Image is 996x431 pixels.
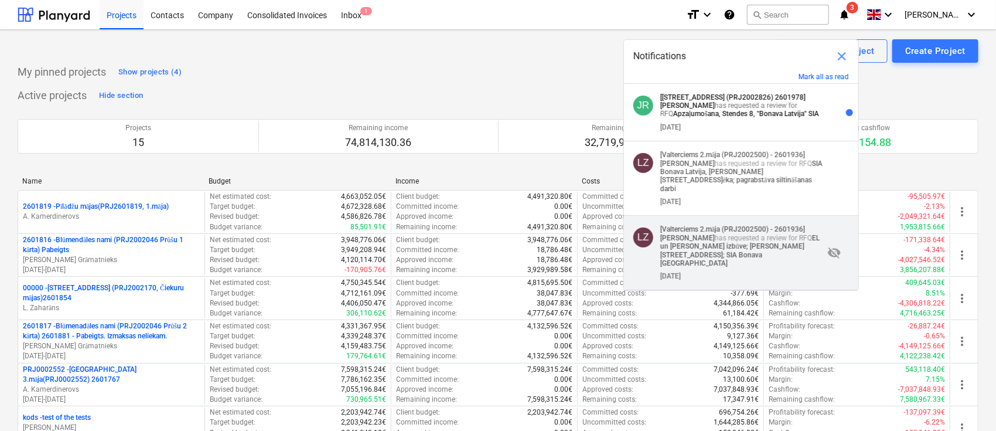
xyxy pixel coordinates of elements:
[23,303,200,313] p: L. Zaharāns
[660,225,805,233] strong: [Valterciems 2.māja (PRJ2002500) - 2601936]
[396,202,459,212] p: Committed income :
[341,278,386,288] p: 4,750,345.54€
[898,298,945,308] p: -4,306,818.22€
[209,177,386,185] div: Budget
[582,235,639,245] p: Committed costs :
[554,212,572,222] p: 0.00€
[396,235,440,245] p: Client budget :
[924,331,945,341] p: -0.65%
[396,341,453,351] p: Approved income :
[396,212,453,222] p: Approved income :
[714,298,759,308] p: 4,344,866.05€
[344,265,386,275] p: -170,905.76€
[660,234,715,242] strong: [PERSON_NAME]
[23,212,200,222] p: A. Kamerdinerovs
[23,235,200,276] div: 2601816 -Blūmendāles nami (PRJ2002046 Prūšu 1 kārta) Pabeigts[PERSON_NAME] Grāmatnieks[DATE]-[DATE]
[660,198,681,206] div: [DATE]
[527,192,572,202] p: 4,491,320.80€
[341,298,386,308] p: 4,406,050.47€
[903,408,945,418] p: -137,097.39€
[23,365,200,385] p: PRJ0002552 - [GEOGRAPHIC_DATA] 3.māja(PRJ0002552) 2601767
[23,351,200,361] p: [DATE] - [DATE]
[905,278,945,288] p: 409,645.03€
[341,331,386,341] p: 4,339,248.37€
[769,418,793,427] p: Margin :
[835,49,849,63] span: close
[585,123,652,133] p: Remaining costs
[955,291,969,306] span: more_vert
[892,39,978,63] button: Create Project
[346,308,386,318] p: 306,110.62€
[900,308,945,318] p: 4,716,463.25€
[633,228,653,247] div: Lauris Zaharāns
[908,192,945,202] p: -95,505.97€
[23,385,200,395] p: A. Kamerdinerovs
[527,278,572,288] p: 4,815,695.50€
[637,232,649,243] span: LZ
[898,255,945,265] p: -4,027,546.52€
[924,418,945,427] p: -6.22%
[660,123,681,131] div: [DATE]
[210,408,271,418] p: Net estimated cost :
[898,341,945,351] p: -4,149,125.66€
[341,245,386,255] p: 3,949,208.94€
[210,245,255,255] p: Target budget :
[23,235,200,255] p: 2601816 - Blūmendāles nami (PRJ2002046 Prūšu 1 kārta) Pabeigts
[660,151,824,193] p: has requested a review for RFQ
[527,365,572,375] p: 7,598,315.24€
[537,255,572,265] p: 18,786.48€
[210,202,255,212] p: Target budget :
[210,331,255,341] p: Target budget :
[964,8,978,22] i: keyboard_arrow_down
[673,110,819,118] strong: Apzaļumošana, Stendes 8, ''Bonava Latvija'' SIA
[955,248,969,262] span: more_vert
[898,385,945,395] p: -7,037,848.93€
[23,365,200,405] div: PRJ0002552 -[GEOGRAPHIC_DATA] 3.māja(PRJ0002552) 2601767A. Kamerdinerovs[DATE]-[DATE]
[769,308,835,318] p: Remaining cashflow :
[396,255,453,265] p: Approved income :
[396,245,459,255] p: Committed income :
[23,283,200,313] div: 00000 -[STREET_ADDRESS] (PRJ2002170, Čiekuru mājas)2601854L. Zaharāns
[660,234,820,267] strong: EL un [PERSON_NAME] izbūve; [PERSON_NAME][STREET_ADDRESS]; SIA Bonava [GEOGRAPHIC_DATA]
[396,298,453,308] p: Approved income :
[23,283,200,303] p: 00000 - [STREET_ADDRESS] (PRJ2002170, Čiekuru mājas)2601854
[714,365,759,375] p: 7,042,096.24€
[346,395,386,405] p: 730,965.51€
[396,375,459,385] p: Committed income :
[660,151,805,159] strong: [Valterciems 2.māja (PRJ2002500) - 2601936]
[769,408,835,418] p: Profitability forecast :
[955,205,969,219] span: more_vert
[554,418,572,427] p: 0.00€
[731,289,759,298] p: -377.69€
[554,385,572,395] p: 0.00€
[714,418,759,427] p: 1,644,285.86€
[396,351,457,361] p: Remaining income :
[210,321,271,331] p: Net estimated cost :
[527,222,572,232] p: 4,491,320.80€
[582,395,637,405] p: Remaining costs :
[900,351,945,361] p: 4,122,238.42€
[23,265,200,275] p: [DATE] - [DATE]
[955,334,969,348] span: more_vert
[769,298,800,308] p: Cashflow :
[582,202,646,212] p: Uncommitted costs :
[582,331,646,341] p: Uncommitted costs :
[341,235,386,245] p: 3,948,776.06€
[99,89,143,103] div: Hide section
[527,395,572,405] p: 7,598,315.24€
[582,321,639,331] p: Committed costs :
[527,308,572,318] p: 4,777,647.67€
[769,289,793,298] p: Margin :
[23,321,200,362] div: 2601817 -Blūmenadāles nami (PRJ2002046 Prūšu 2 kārta) 2601881 - Pabeigts. Izmaksas neliekam.[PERS...
[396,321,440,331] p: Client budget :
[341,385,386,395] p: 7,055,196.84€
[714,385,759,395] p: 7,037,848.93€
[210,418,255,427] p: Target budget :
[723,375,759,385] p: 13,100.60€
[23,202,169,212] p: 2601819 - Pīlādžu mājas(PRJ2601819, 1.māja)
[847,2,858,13] span: 3
[660,225,824,267] p: has requested a review for RFQ
[210,385,260,395] p: Revised budget :
[396,192,440,202] p: Client budget :
[23,395,200,405] p: [DATE] - [DATE]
